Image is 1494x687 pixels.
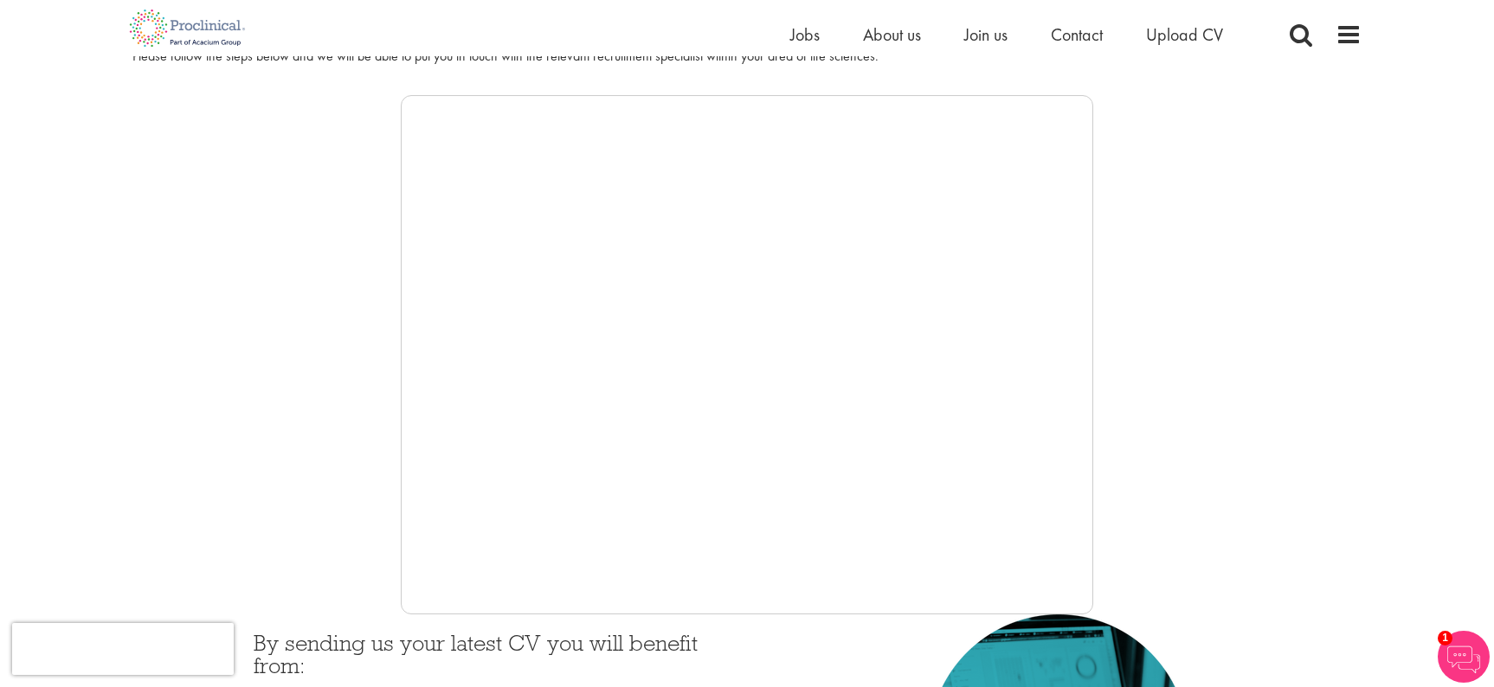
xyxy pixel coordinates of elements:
[132,47,1362,67] div: Please follow the steps below and we will be able to put you in touch with the relevant recruitme...
[1051,23,1103,46] a: Contact
[964,23,1008,46] a: Join us
[863,23,921,46] a: About us
[790,23,820,46] a: Jobs
[1438,631,1490,683] img: Chatbot
[1146,23,1223,46] a: Upload CV
[1438,631,1452,645] span: 1
[12,623,234,675] iframe: reCAPTCHA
